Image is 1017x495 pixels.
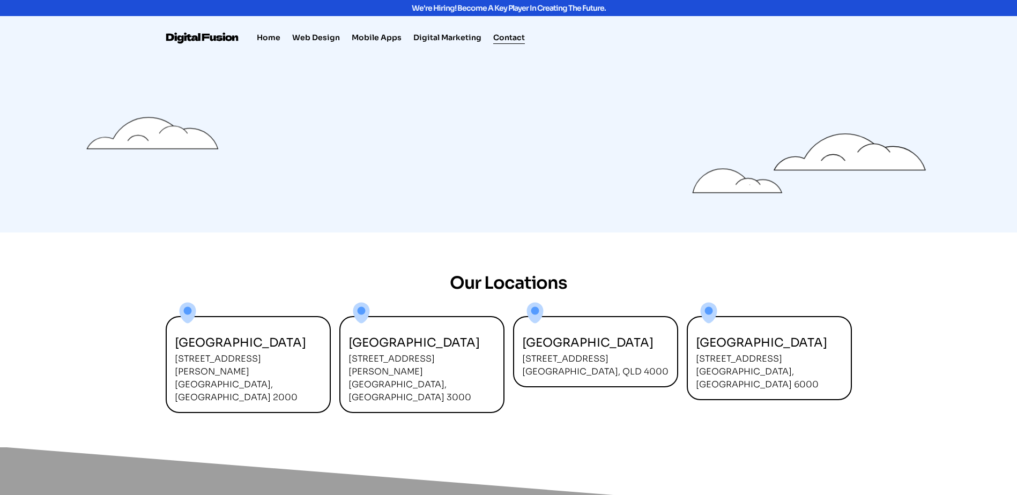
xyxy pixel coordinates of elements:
[234,4,783,12] div: We're hiring! Become a key player in creating the future.
[696,352,842,391] p: [STREET_ADDRESS] [GEOGRAPHIC_DATA], [GEOGRAPHIC_DATA] 6000
[352,31,402,44] a: Mobile Apps
[522,352,669,378] p: [STREET_ADDRESS] [GEOGRAPHIC_DATA], QLD 4000
[348,352,495,404] p: [STREET_ADDRESS][PERSON_NAME] [GEOGRAPHIC_DATA], [GEOGRAPHIC_DATA] 3000
[175,335,321,351] h4: [GEOGRAPHIC_DATA]
[175,352,321,404] p: [STREET_ADDRESS][PERSON_NAME] [GEOGRAPHIC_DATA], [GEOGRAPHIC_DATA] 2000
[257,31,280,44] a: Home
[64,267,954,299] h3: Our Locations
[696,335,842,351] h4: [GEOGRAPHIC_DATA]
[413,31,481,44] a: Digital Marketing
[348,335,495,351] h4: [GEOGRAPHIC_DATA]
[522,335,669,351] h4: [GEOGRAPHIC_DATA]
[292,31,340,44] a: Web Design
[493,31,525,44] a: Contact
